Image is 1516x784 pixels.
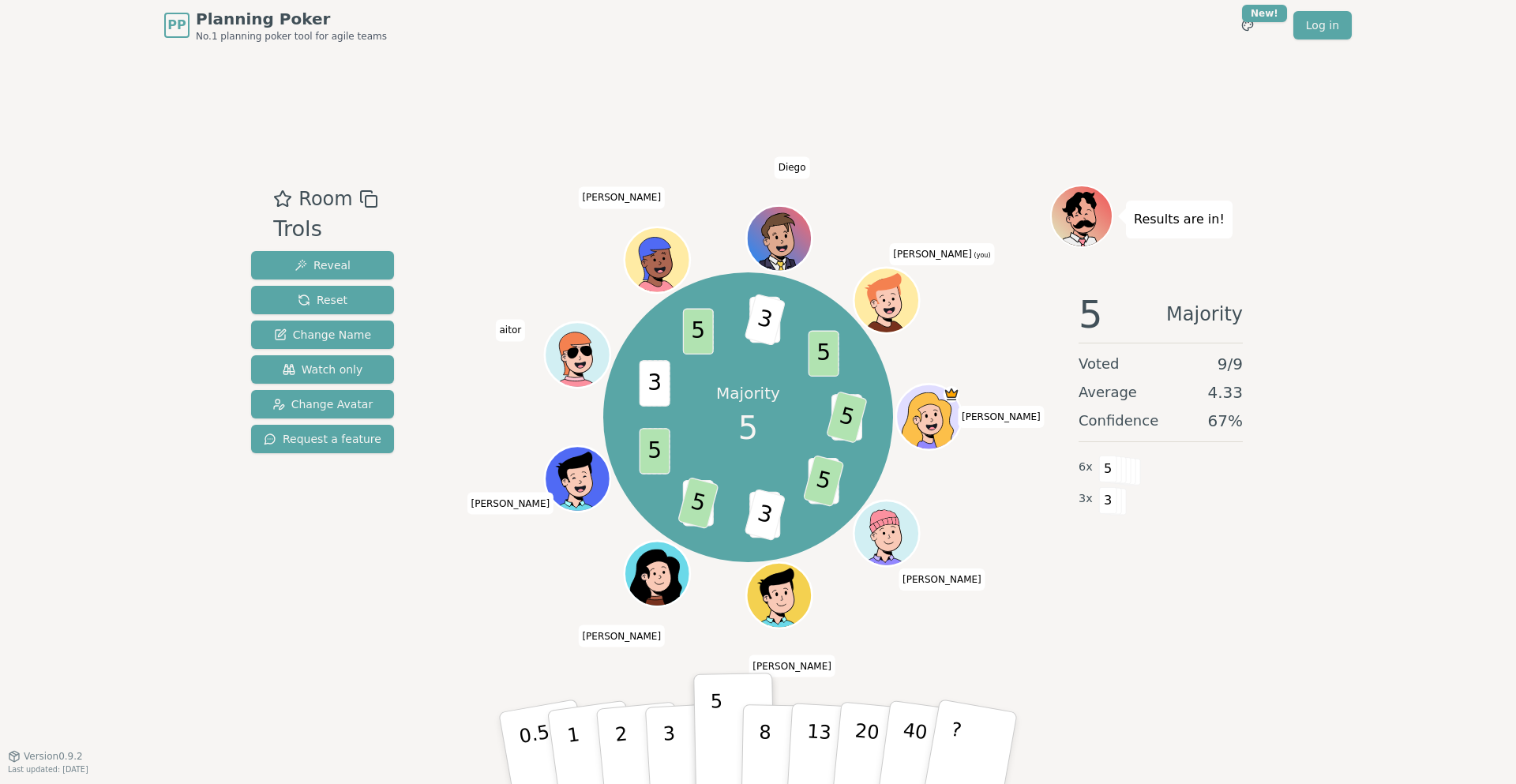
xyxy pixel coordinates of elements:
[1166,295,1243,333] span: Majority
[251,390,394,418] button: Change Avatar
[164,8,387,43] a: PPPlanning PokerNo.1 planning poker tool for agile teams
[298,292,347,308] span: Reset
[640,428,670,475] span: 5
[716,382,780,404] p: Majority
[856,270,917,332] button: Click to change your avatar
[827,391,869,444] span: 5
[749,655,835,677] span: Click to change your name
[958,406,1045,428] span: Click to change your name
[677,477,719,530] span: 5
[1079,295,1103,333] span: 5
[738,404,758,452] span: 5
[167,16,186,35] span: PP
[1218,353,1243,375] span: 9 / 9
[944,386,960,403] span: María is the host
[640,360,670,407] span: 3
[803,455,845,508] span: 5
[1079,490,1093,508] span: 3 x
[1079,381,1137,403] span: Average
[1208,410,1243,432] span: 67 %
[683,309,714,355] span: 5
[745,489,786,542] span: 3
[196,8,387,30] span: Planning Poker
[745,294,786,347] span: 3
[578,187,665,209] span: Click to change your name
[273,185,292,213] button: Add as favourite
[251,355,394,384] button: Watch only
[1079,459,1093,476] span: 6 x
[272,396,373,412] span: Change Avatar
[1099,487,1117,514] span: 3
[775,157,810,179] span: Click to change your name
[283,362,363,377] span: Watch only
[298,185,352,213] span: Room
[711,690,724,775] p: 5
[251,321,394,349] button: Change Name
[251,251,394,279] button: Reveal
[264,431,381,447] span: Request a feature
[1293,11,1352,39] a: Log in
[8,765,88,774] span: Last updated: [DATE]
[972,252,991,259] span: (you)
[899,568,985,591] span: Click to change your name
[1079,410,1158,432] span: Confidence
[889,243,994,265] span: Click to change your name
[295,257,351,273] span: Reveal
[1099,456,1117,482] span: 5
[1134,208,1225,231] p: Results are in!
[251,286,394,314] button: Reset
[1233,11,1262,39] button: New!
[24,750,83,763] span: Version 0.9.2
[809,331,839,377] span: 5
[1207,381,1243,403] span: 4.33
[1079,353,1120,375] span: Voted
[496,320,526,342] span: Click to change your name
[578,625,665,647] span: Click to change your name
[1242,5,1287,22] div: New!
[8,750,83,763] button: Version0.9.2
[273,213,377,246] div: Trols
[274,327,371,343] span: Change Name
[196,30,387,43] span: No.1 planning poker tool for agile teams
[251,425,394,453] button: Request a feature
[467,493,554,515] span: Click to change your name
